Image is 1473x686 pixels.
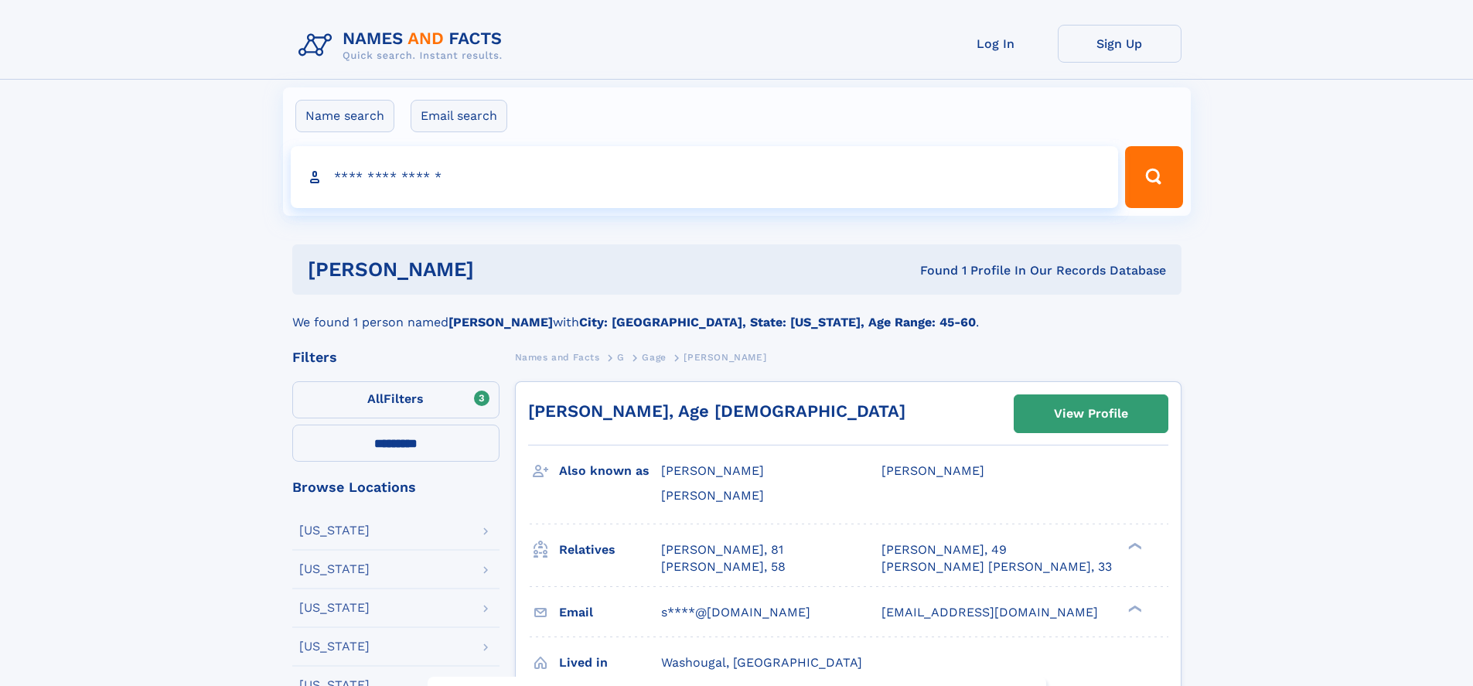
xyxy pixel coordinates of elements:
div: [US_STATE] [299,563,370,575]
div: View Profile [1054,396,1128,432]
div: ❯ [1124,541,1143,551]
div: [US_STATE] [299,602,370,614]
label: Filters [292,381,500,418]
h3: Also known as [559,458,661,484]
div: We found 1 person named with . [292,295,1181,332]
div: [US_STATE] [299,640,370,653]
div: Filters [292,350,500,364]
div: Found 1 Profile In Our Records Database [697,262,1166,279]
a: [PERSON_NAME], 58 [661,558,786,575]
a: Names and Facts [515,347,600,367]
span: Gage [642,352,666,363]
span: All [367,391,384,406]
a: Gage [642,347,666,367]
h3: Relatives [559,537,661,563]
span: G [617,352,625,363]
input: search input [291,146,1119,208]
label: Name search [295,100,394,132]
b: [PERSON_NAME] [448,315,553,329]
a: Log In [934,25,1058,63]
a: [PERSON_NAME], 49 [881,541,1007,558]
a: [PERSON_NAME], Age [DEMOGRAPHIC_DATA] [528,401,905,421]
button: Search Button [1125,146,1182,208]
span: [PERSON_NAME] [661,463,764,478]
div: Browse Locations [292,480,500,494]
a: View Profile [1014,395,1168,432]
span: [PERSON_NAME] [684,352,766,363]
div: ❯ [1124,603,1143,613]
a: G [617,347,625,367]
img: Logo Names and Facts [292,25,515,67]
span: [EMAIL_ADDRESS][DOMAIN_NAME] [881,605,1098,619]
h3: Email [559,599,661,626]
h3: Lived in [559,650,661,676]
a: Sign Up [1058,25,1181,63]
span: [PERSON_NAME] [881,463,984,478]
a: [PERSON_NAME], 81 [661,541,783,558]
a: [PERSON_NAME] [PERSON_NAME], 33 [881,558,1112,575]
div: [US_STATE] [299,524,370,537]
b: City: [GEOGRAPHIC_DATA], State: [US_STATE], Age Range: 45-60 [579,315,976,329]
span: Washougal, [GEOGRAPHIC_DATA] [661,655,862,670]
span: [PERSON_NAME] [661,488,764,503]
h1: [PERSON_NAME] [308,260,697,279]
label: Email search [411,100,507,132]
